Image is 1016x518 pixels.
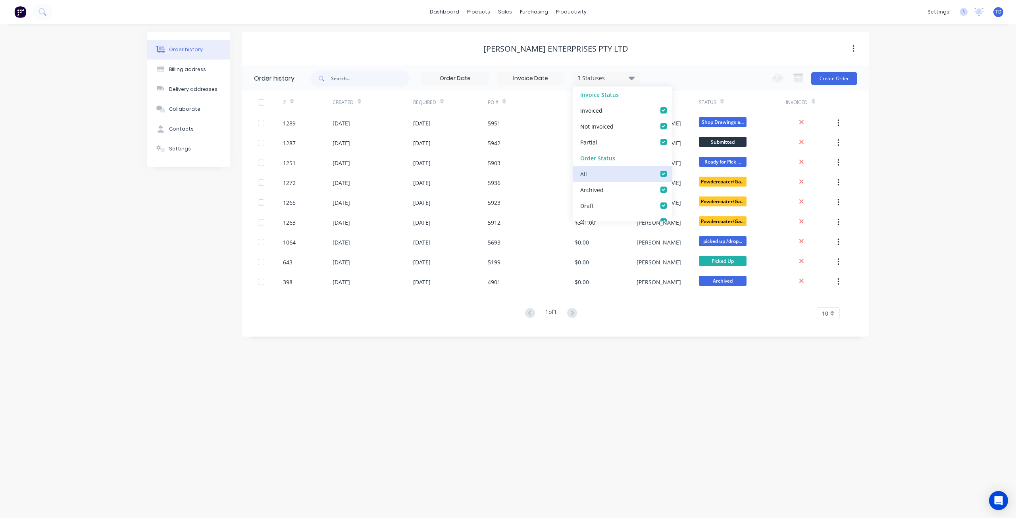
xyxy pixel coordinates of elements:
[169,86,217,93] div: Delivery addresses
[995,8,1002,15] span: TD
[573,74,639,83] div: 3 Statuses
[699,91,786,113] div: Status
[147,139,230,159] button: Settings
[147,99,230,119] button: Collaborate
[488,159,500,167] div: 5903
[488,218,500,227] div: 5912
[575,258,589,266] div: $0.00
[488,139,500,147] div: 5942
[333,198,350,207] div: [DATE]
[699,236,747,246] span: picked up /drop...
[283,119,296,127] div: 1289
[822,309,828,318] span: 10
[413,159,431,167] div: [DATE]
[333,258,350,266] div: [DATE]
[413,198,431,207] div: [DATE]
[283,258,292,266] div: 643
[699,256,747,266] span: Picked Up
[283,278,292,286] div: 398
[413,91,488,113] div: Required
[637,258,681,266] div: [PERSON_NAME]
[786,91,835,113] div: Invoiced
[333,119,350,127] div: [DATE]
[333,91,413,113] div: Created
[283,198,296,207] div: 1265
[497,73,564,85] input: Invoice Date
[580,106,602,114] div: Invoiced
[699,196,747,206] span: Powdercoater/Ga...
[580,217,597,225] div: Quote
[488,198,500,207] div: 5923
[333,238,350,246] div: [DATE]
[147,79,230,99] button: Delivery addresses
[699,117,747,127] span: Shop Drawings a...
[413,179,431,187] div: [DATE]
[699,99,716,106] div: Status
[575,218,595,227] div: $341.00
[494,6,516,18] div: sales
[575,278,589,286] div: $0.00
[413,218,431,227] div: [DATE]
[580,138,597,146] div: Partial
[413,99,436,106] div: Required
[545,308,557,319] div: 1 of 1
[169,125,194,133] div: Contacts
[637,278,681,286] div: [PERSON_NAME]
[169,46,203,53] div: Order history
[422,73,489,85] input: Order Date
[488,179,500,187] div: 5936
[488,258,500,266] div: 5199
[575,238,589,246] div: $0.00
[699,276,747,286] span: Archived
[463,6,494,18] div: products
[14,6,26,18] img: Factory
[283,139,296,147] div: 1287
[488,119,500,127] div: 5951
[413,238,431,246] div: [DATE]
[488,238,500,246] div: 5693
[333,159,350,167] div: [DATE]
[283,238,296,246] div: 1064
[169,145,191,152] div: Settings
[333,218,350,227] div: [DATE]
[811,72,857,85] button: Create Order
[924,6,953,18] div: settings
[169,106,200,113] div: Collaborate
[333,99,354,106] div: Created
[333,139,350,147] div: [DATE]
[169,66,206,73] div: Billing address
[516,6,552,18] div: purchasing
[580,201,594,210] div: Draft
[413,119,431,127] div: [DATE]
[413,139,431,147] div: [DATE]
[147,60,230,79] button: Billing address
[333,278,350,286] div: [DATE]
[254,74,294,83] div: Order history
[483,44,628,54] div: [PERSON_NAME] Enterprises PTY LTD
[147,119,230,139] button: Contacts
[552,6,591,18] div: productivity
[580,169,587,178] div: All
[573,87,672,102] div: Invoice Status
[283,218,296,227] div: 1263
[426,6,463,18] a: dashboard
[699,177,747,187] span: Powdercoater/Ga...
[283,179,296,187] div: 1272
[331,71,410,87] input: Search...
[699,216,747,226] span: Powdercoater/Ga...
[637,218,681,227] div: [PERSON_NAME]
[580,122,614,130] div: Not Invoiced
[283,91,333,113] div: #
[699,137,747,147] span: Submitted
[413,278,431,286] div: [DATE]
[573,150,672,166] div: Order Status
[283,159,296,167] div: 1251
[147,40,230,60] button: Order history
[488,278,500,286] div: 4901
[989,491,1008,510] div: Open Intercom Messenger
[488,91,575,113] div: PO #
[488,99,498,106] div: PO #
[699,157,747,167] span: Ready for Pick ...
[786,99,808,106] div: Invoiced
[333,179,350,187] div: [DATE]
